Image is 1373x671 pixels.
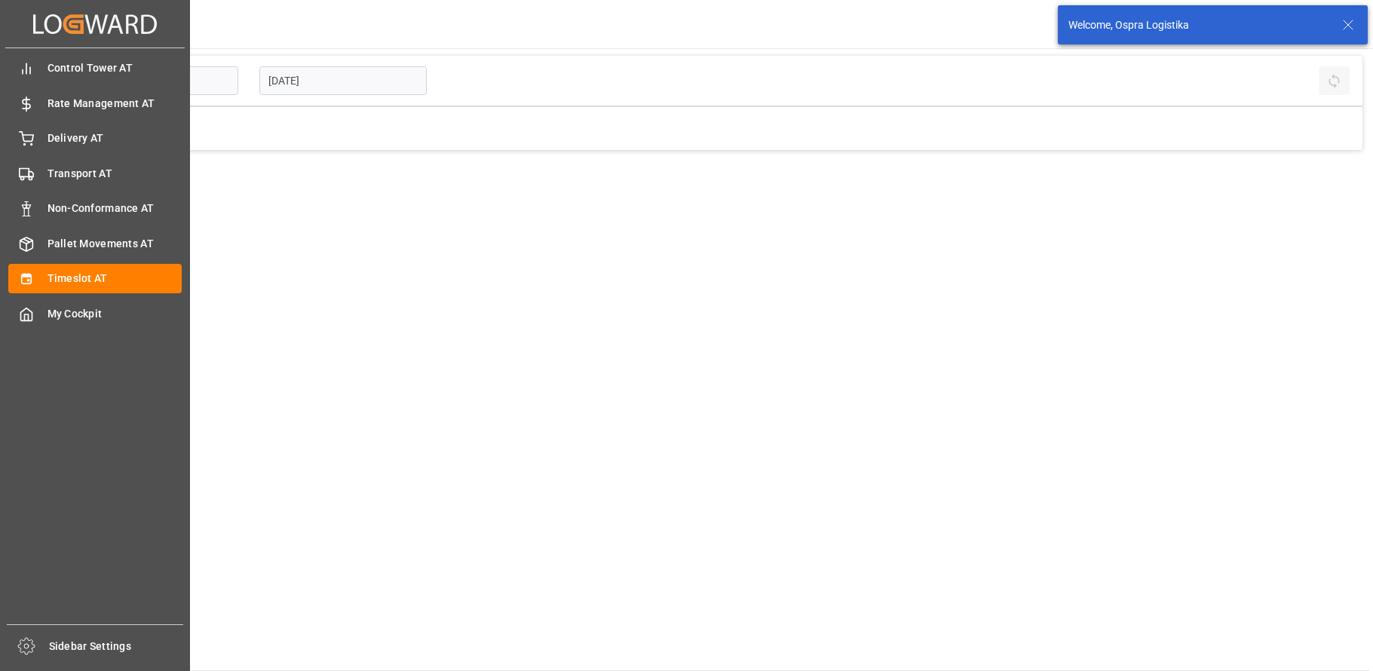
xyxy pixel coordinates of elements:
span: Sidebar Settings [49,639,184,654]
a: Transport AT [8,158,182,188]
span: Timeslot AT [48,271,182,286]
a: Timeslot AT [8,264,182,293]
a: Pallet Movements AT [8,228,182,258]
span: Pallet Movements AT [48,236,182,252]
span: Rate Management AT [48,96,182,112]
span: Transport AT [48,166,182,182]
span: Non-Conformance AT [48,201,182,216]
a: My Cockpit [8,299,182,328]
a: Delivery AT [8,124,182,153]
div: Welcome, Ospra Logistika [1068,17,1328,33]
span: My Cockpit [48,306,182,322]
a: Rate Management AT [8,88,182,118]
input: DD-MM-YYYY [259,66,427,95]
a: Non-Conformance AT [8,194,182,223]
span: Control Tower AT [48,60,182,76]
span: Delivery AT [48,130,182,146]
